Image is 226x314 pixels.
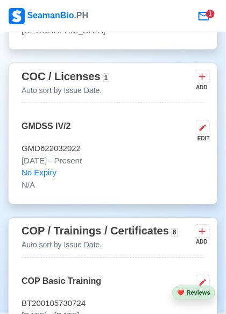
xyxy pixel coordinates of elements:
[177,290,185,296] span: heart
[22,120,71,143] p: GMDSS IV/2
[74,11,89,20] span: .PH
[206,10,215,18] div: 1
[22,240,178,251] p: Auto sort by Issue Date.
[22,167,56,180] span: No Expiry
[22,275,101,298] p: COP Basic Training
[22,85,109,96] p: Auto sort by Issue Date.
[171,229,178,237] span: 6
[103,74,110,82] span: 1
[9,8,25,24] img: Logo
[195,83,208,91] div: ADD
[22,70,101,82] span: COC / Licenses
[192,135,210,143] div: EDIT
[22,298,204,310] p: BT200105730724
[22,180,204,192] p: N/A
[22,143,204,155] p: GMD622032022
[195,238,208,246] div: ADD
[22,225,169,237] span: COP / Trainings / Certificates
[22,155,204,168] p: [DATE] - Present
[172,286,215,301] button: heartReviews
[9,8,88,24] div: SeamanBio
